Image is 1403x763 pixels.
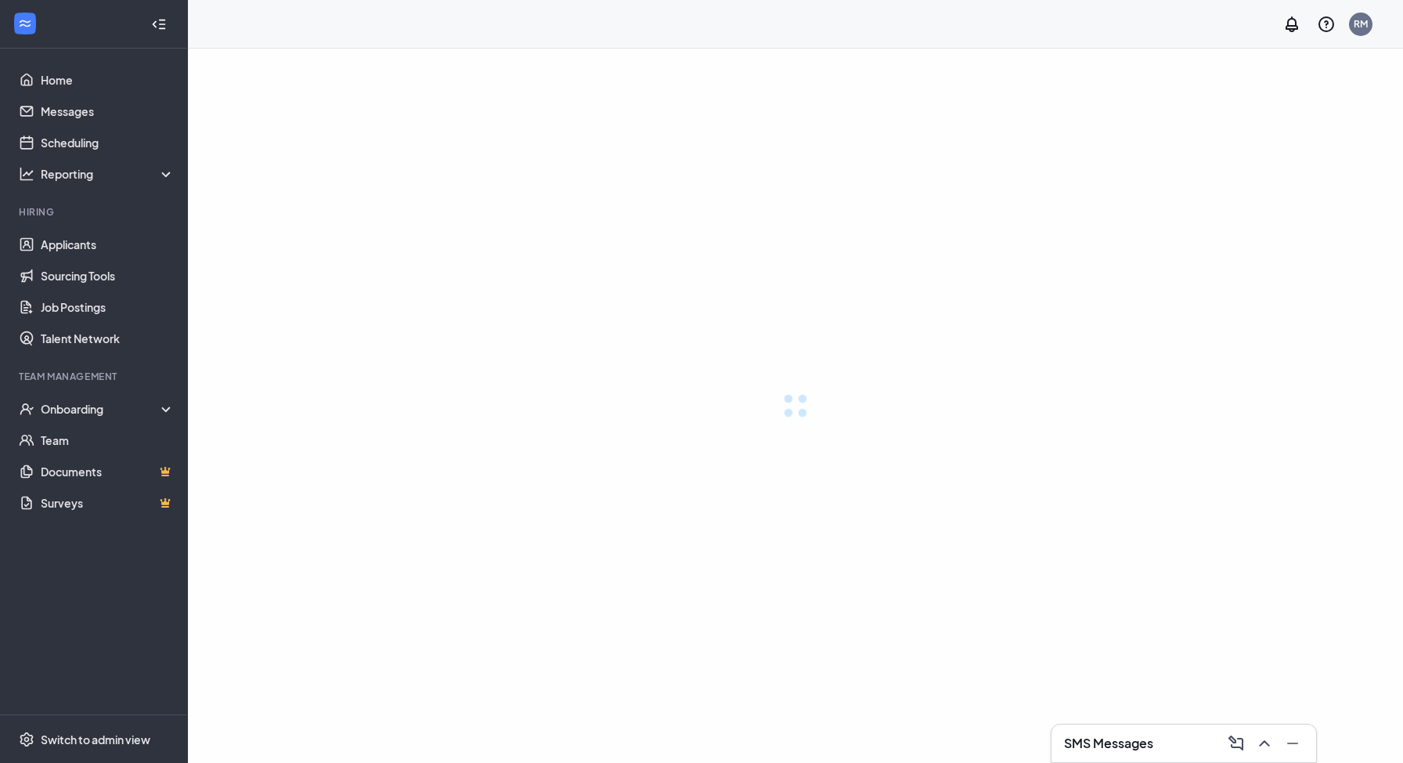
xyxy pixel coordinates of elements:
[19,370,171,383] div: Team Management
[1222,731,1247,756] button: ComposeMessage
[41,487,175,519] a: SurveysCrown
[19,205,171,219] div: Hiring
[41,425,175,456] a: Team
[1279,731,1304,756] button: Minimize
[1255,734,1274,753] svg: ChevronUp
[17,16,33,31] svg: WorkstreamLogo
[1064,735,1153,752] h3: SMS Messages
[41,732,150,747] div: Switch to admin view
[1354,17,1368,31] div: RM
[41,456,175,487] a: DocumentsCrown
[1282,15,1301,34] svg: Notifications
[41,401,175,417] div: Onboarding
[1250,731,1275,756] button: ChevronUp
[41,96,175,127] a: Messages
[41,260,175,291] a: Sourcing Tools
[41,127,175,158] a: Scheduling
[19,732,34,747] svg: Settings
[41,291,175,323] a: Job Postings
[41,229,175,260] a: Applicants
[1283,734,1302,753] svg: Minimize
[41,64,175,96] a: Home
[19,166,34,182] svg: Analysis
[151,16,167,32] svg: Collapse
[1317,15,1336,34] svg: QuestionInfo
[19,401,34,417] svg: UserCheck
[41,166,175,182] div: Reporting
[41,323,175,354] a: Talent Network
[1227,734,1246,753] svg: ComposeMessage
